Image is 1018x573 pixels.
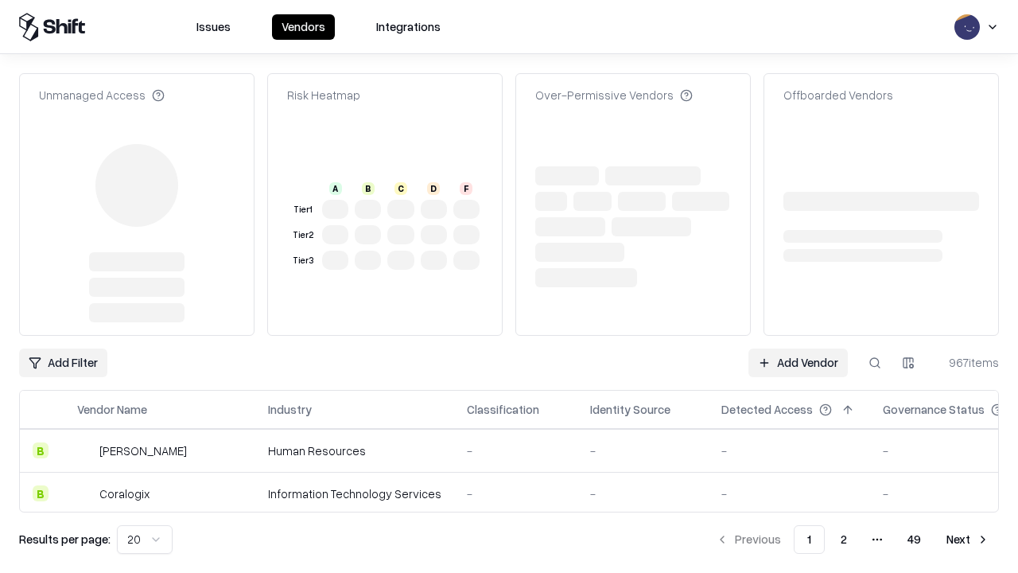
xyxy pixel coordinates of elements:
div: F [460,182,472,195]
div: - [721,485,857,502]
button: Add Filter [19,349,107,377]
div: - [590,485,696,502]
div: Unmanaged Access [39,87,165,103]
div: C [394,182,407,195]
button: Integrations [367,14,450,40]
div: D [427,182,440,195]
button: Next [937,525,999,554]
button: 1 [794,525,825,554]
div: Coralogix [99,485,150,502]
button: 49 [895,525,934,554]
button: Vendors [272,14,335,40]
div: A [329,182,342,195]
p: Results per page: [19,531,111,548]
div: - [467,485,565,502]
div: Tier 2 [290,228,316,242]
div: - [590,442,696,459]
div: Human Resources [268,442,441,459]
button: 2 [828,525,860,554]
div: [PERSON_NAME] [99,442,187,459]
div: Offboarded Vendors [783,87,893,103]
div: - [721,442,857,459]
div: Tier 3 [290,254,316,267]
div: 967 items [935,354,999,371]
div: Information Technology Services [268,485,441,502]
div: Risk Heatmap [287,87,360,103]
button: Issues [187,14,240,40]
div: Over-Permissive Vendors [535,87,693,103]
div: B [362,182,375,195]
div: Industry [268,401,312,418]
div: Detected Access [721,401,813,418]
div: Vendor Name [77,401,147,418]
a: Add Vendor [748,349,848,377]
div: Governance Status [883,401,985,418]
img: Deel [77,442,93,458]
img: Coralogix [77,485,93,501]
nav: pagination [706,525,999,554]
div: - [467,442,565,459]
div: Tier 1 [290,203,316,216]
div: Identity Source [590,401,670,418]
div: B [33,485,49,501]
div: Classification [467,401,539,418]
div: B [33,442,49,458]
